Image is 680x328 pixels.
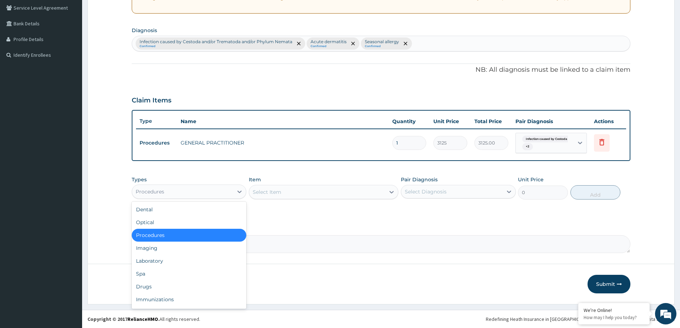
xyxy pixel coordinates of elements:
[430,114,471,128] th: Unit Price
[132,65,630,75] p: NB: All diagnosis must be linked to a claim item
[365,39,399,45] p: Seasonal allergy
[132,177,147,183] label: Types
[389,114,430,128] th: Quantity
[584,307,644,313] div: We're Online!
[132,267,246,280] div: Spa
[570,185,620,200] button: Add
[405,188,447,195] div: Select Diagnosis
[132,203,246,216] div: Dental
[132,293,246,306] div: Immunizations
[132,97,171,105] h3: Claim Items
[132,229,246,242] div: Procedures
[486,316,675,323] div: Redefining Heath Insurance in [GEOGRAPHIC_DATA] using Telemedicine and Data Science!
[512,114,590,128] th: Pair Diagnosis
[177,114,389,128] th: Name
[522,136,577,143] span: Infection caused by Cestoda an...
[249,176,261,183] label: Item
[140,45,292,48] small: Confirmed
[87,316,160,322] strong: Copyright © 2017 .
[117,4,134,21] div: Minimize live chat window
[132,225,630,231] label: Comment
[82,310,680,328] footer: All rights reserved.
[253,188,281,196] div: Select Item
[136,136,177,150] td: Procedures
[401,176,438,183] label: Pair Diagnosis
[132,216,246,229] div: Optical
[588,275,630,293] button: Submit
[132,306,246,319] div: Others
[471,114,512,128] th: Total Price
[311,45,347,48] small: Confirmed
[518,176,544,183] label: Unit Price
[177,136,389,150] td: GENERAL PRACTITIONER
[41,90,99,162] span: We're online!
[136,115,177,128] th: Type
[140,39,292,45] p: Infection caused by Cestoda and/or Trematoda and/or Phylum Nemata
[296,40,302,47] span: remove selection option
[4,195,136,220] textarea: Type your message and hit 'Enter'
[522,143,533,150] span: + 2
[350,40,356,47] span: remove selection option
[132,254,246,267] div: Laboratory
[132,242,246,254] div: Imaging
[37,40,120,49] div: Chat with us now
[365,45,399,48] small: Confirmed
[127,316,158,322] a: RelianceHMO
[13,36,29,54] img: d_794563401_company_1708531726252_794563401
[402,40,409,47] span: remove selection option
[136,188,164,195] div: Procedures
[132,27,157,34] label: Diagnosis
[584,314,644,321] p: How may I help you today?
[590,114,626,128] th: Actions
[132,280,246,293] div: Drugs
[311,39,347,45] p: Acute dermatitis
